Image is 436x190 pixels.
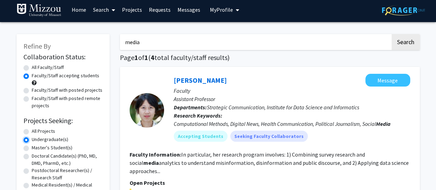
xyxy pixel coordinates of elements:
[174,76,227,84] a: [PERSON_NAME]
[5,159,29,185] iframe: Chat
[32,72,99,79] label: Faculty/Staff accepting students
[143,159,159,166] b: media
[174,87,410,95] p: Faculty
[392,34,420,50] button: Search
[207,104,359,111] span: Strategic Communication, Institute for Data Science and Informatics
[174,95,410,103] p: Assistant Professor
[17,3,61,17] img: University of Missouri Logo
[130,151,181,158] b: Faculty Information:
[174,120,410,128] div: Computational Methods, Digital News, Health Communication, Political Journalism, Social
[32,136,68,143] label: Undergraduate(s)
[120,34,391,50] input: Search Keywords
[382,5,425,16] img: ForagerOne Logo
[32,128,55,135] label: All Projects
[130,151,409,174] fg-read-more: In particular, her research program involves: 1) Combining survey research and social analytics t...
[23,42,51,50] span: Refine By
[210,6,233,13] span: My Profile
[376,120,391,127] b: Media
[32,64,64,71] label: All Faculty/Staff
[32,87,102,94] label: Faculty/Staff with posted projects
[174,104,207,111] b: Departments:
[32,167,103,181] label: Postdoctoral Researcher(s) / Research Staff
[130,179,410,187] p: Open Projects
[174,112,222,119] b: Research Keywords:
[144,53,148,62] span: 1
[151,53,154,62] span: 4
[134,53,138,62] span: 1
[32,95,103,109] label: Faculty/Staff with posted remote projects
[230,131,308,142] mat-chip: Seeking Faculty Collaborators
[32,144,72,151] label: Master's Student(s)
[365,74,410,87] button: Message Chau Tong
[32,152,103,167] label: Doctoral Candidate(s) (PhD, MD, DMD, PharmD, etc.)
[23,117,103,125] h2: Projects Seeking:
[23,53,103,61] h2: Collaboration Status:
[120,53,420,62] h1: Page of ( total faculty/staff results)
[174,131,227,142] mat-chip: Accepting Students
